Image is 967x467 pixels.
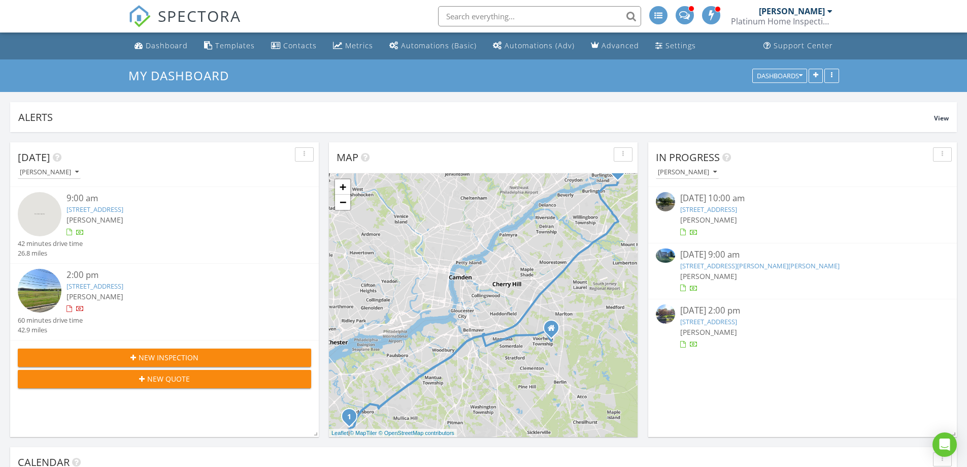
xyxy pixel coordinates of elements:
img: streetview [656,192,675,211]
a: 2:00 pm [STREET_ADDRESS] [PERSON_NAME] 60 minutes drive time 42.9 miles [18,269,311,335]
a: [DATE] 10:00 am [STREET_ADDRESS] [PERSON_NAME] [656,192,949,237]
div: Advanced [602,41,639,50]
a: Contacts [267,37,321,55]
a: © OpenStreetMap contributors [379,430,454,436]
span: View [934,114,949,122]
div: Automations (Adv) [505,41,575,50]
div: 39 Foxchase Drive, Burlington, NJ 08016 [618,170,624,176]
button: Dashboards [752,69,807,83]
a: 9:00 am [STREET_ADDRESS] [PERSON_NAME] 42 minutes drive time 26.8 miles [18,192,311,258]
div: 9:00 am [66,192,287,205]
span: [PERSON_NAME] [680,327,737,337]
i: 2 [616,167,620,174]
div: Open Intercom Messenger [932,432,957,457]
div: Templates [215,41,255,50]
div: 2:00 pm [66,269,287,282]
div: 67 Bunning Drive, Voorhees NJ 08043 [551,328,557,334]
a: Advanced [587,37,643,55]
span: [PERSON_NAME] [66,292,123,301]
button: [PERSON_NAME] [18,166,81,179]
a: [DATE] 9:00 am [STREET_ADDRESS][PERSON_NAME][PERSON_NAME] [PERSON_NAME] [656,248,949,294]
span: [PERSON_NAME] [66,215,123,225]
button: [PERSON_NAME] [656,166,719,179]
span: New Inspection [139,352,198,363]
div: [PERSON_NAME] [658,169,717,176]
div: Dashboard [146,41,188,50]
div: Settings [665,41,696,50]
button: New Inspection [18,349,311,367]
a: SPECTORA [128,14,241,35]
button: New Quote [18,370,311,388]
div: Automations (Basic) [401,41,477,50]
div: Platinum Home Inspections [731,16,832,26]
div: 42.9 miles [18,325,83,335]
div: Metrics [345,41,373,50]
div: Alerts [18,110,934,124]
div: 42 minutes drive time [18,239,83,248]
a: Automations (Advanced) [489,37,579,55]
span: [PERSON_NAME] [680,271,737,281]
span: [PERSON_NAME] [680,215,737,225]
span: In Progress [656,150,720,164]
div: 218 Merseyside Dr , Woolwich Township, NJ 08085 [349,416,355,422]
a: [STREET_ADDRESS] [680,205,737,214]
a: Metrics [329,37,377,55]
a: Dashboard [130,37,192,55]
a: Automations (Basic) [385,37,481,55]
span: New Quote [147,373,190,384]
a: Settings [651,37,700,55]
a: © MapTiler [350,430,377,436]
div: | [329,429,457,438]
a: [STREET_ADDRESS][PERSON_NAME][PERSON_NAME] [680,261,840,270]
a: Templates [200,37,259,55]
div: Support Center [774,41,833,50]
a: Zoom out [335,195,350,210]
a: [DATE] 2:00 pm [STREET_ADDRESS] [PERSON_NAME] [656,304,949,350]
a: My Dashboard [128,67,238,84]
img: streetview [656,304,675,324]
a: [STREET_ADDRESS] [66,205,123,214]
a: Support Center [759,37,837,55]
a: [STREET_ADDRESS] [680,317,737,326]
div: 60 minutes drive time [18,316,83,325]
div: [PERSON_NAME] [759,6,825,16]
div: Dashboards [757,72,803,79]
a: [STREET_ADDRESS] [66,282,123,291]
div: 26.8 miles [18,248,83,258]
img: streetview [18,192,61,236]
div: [DATE] 10:00 am [680,192,925,205]
div: [PERSON_NAME] [20,169,79,176]
img: streetview [18,269,61,313]
div: [DATE] 9:00 am [680,248,925,261]
img: 9329298%2Fcover_photos%2FxorbhGsj5yOb0p2DPUZS%2Fsmall.jpg [656,248,675,263]
input: Search everything... [438,6,641,26]
div: Contacts [283,41,317,50]
img: The Best Home Inspection Software - Spectora [128,5,151,27]
span: Map [337,150,358,164]
div: [DATE] 2:00 pm [680,304,925,317]
a: Leaflet [331,430,348,436]
span: [DATE] [18,150,50,164]
i: 1 [347,414,351,421]
a: Zoom in [335,179,350,195]
span: SPECTORA [158,5,241,26]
